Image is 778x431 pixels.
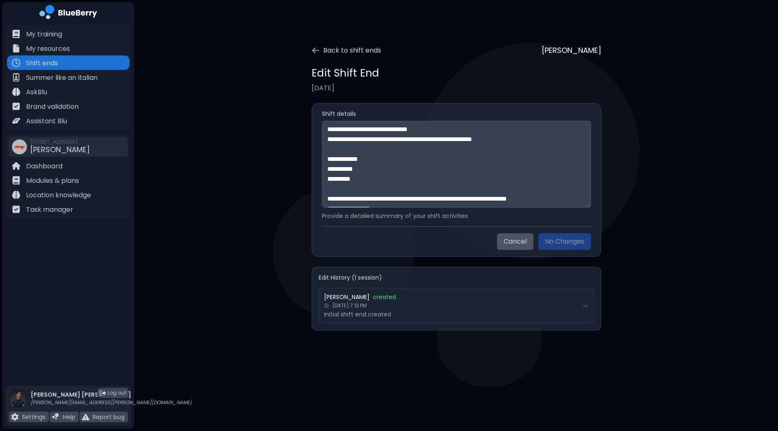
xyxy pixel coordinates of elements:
img: file icon [12,44,20,53]
img: file icon [12,88,20,96]
p: Task manager [26,205,73,215]
span: created [373,293,396,301]
p: Dashboard [26,161,62,171]
h4: Edit History ( 1 session ) [319,274,594,281]
img: logout [100,390,106,396]
span: [DATE] 7:13 PM [332,302,367,309]
p: AskBlu [26,87,47,97]
span: [PERSON_NAME] [324,293,370,301]
img: file icon [12,30,20,38]
img: file icon [12,205,20,213]
img: file icon [12,102,20,110]
img: file icon [52,413,60,421]
button: Back to shift ends [312,45,381,55]
button: Cancel [497,233,533,250]
button: No Changes [538,233,591,250]
p: Initial shift end created [324,311,579,318]
p: [PERSON_NAME][EMAIL_ADDRESS][PERSON_NAME][DOMAIN_NAME] [31,399,192,406]
img: file icon [12,191,20,199]
p: [PERSON_NAME] [PERSON_NAME] [31,391,192,398]
p: [DATE] [312,83,601,93]
h1: Edit Shift End [312,66,379,80]
p: Assistant Blu [26,116,67,126]
img: file icon [11,413,19,421]
span: [STREET_ADDRESS] [30,139,90,145]
p: Settings [22,413,46,421]
p: Brand validation [26,102,79,112]
p: Report bug [93,413,125,421]
img: file icon [82,413,89,421]
span: Log out [108,390,126,396]
label: Shift details [322,110,591,117]
p: My resources [26,44,70,54]
p: Help [63,413,75,421]
p: Shift ends [26,58,58,68]
img: file icon [12,117,20,125]
p: [PERSON_NAME] [542,45,601,56]
img: company logo [39,5,97,22]
p: My training [26,29,62,39]
img: profile photo [9,389,27,416]
img: file icon [12,176,20,184]
img: file icon [12,162,20,170]
img: file icon [12,59,20,67]
p: Summer like an Italian [26,73,98,83]
span: [PERSON_NAME] [30,144,90,155]
p: Location knowledge [26,190,91,200]
p: Modules & plans [26,176,79,186]
img: company thumbnail [12,139,27,154]
p: Provide a detailed summary of your shift activities [322,212,591,220]
img: file icon [12,73,20,81]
